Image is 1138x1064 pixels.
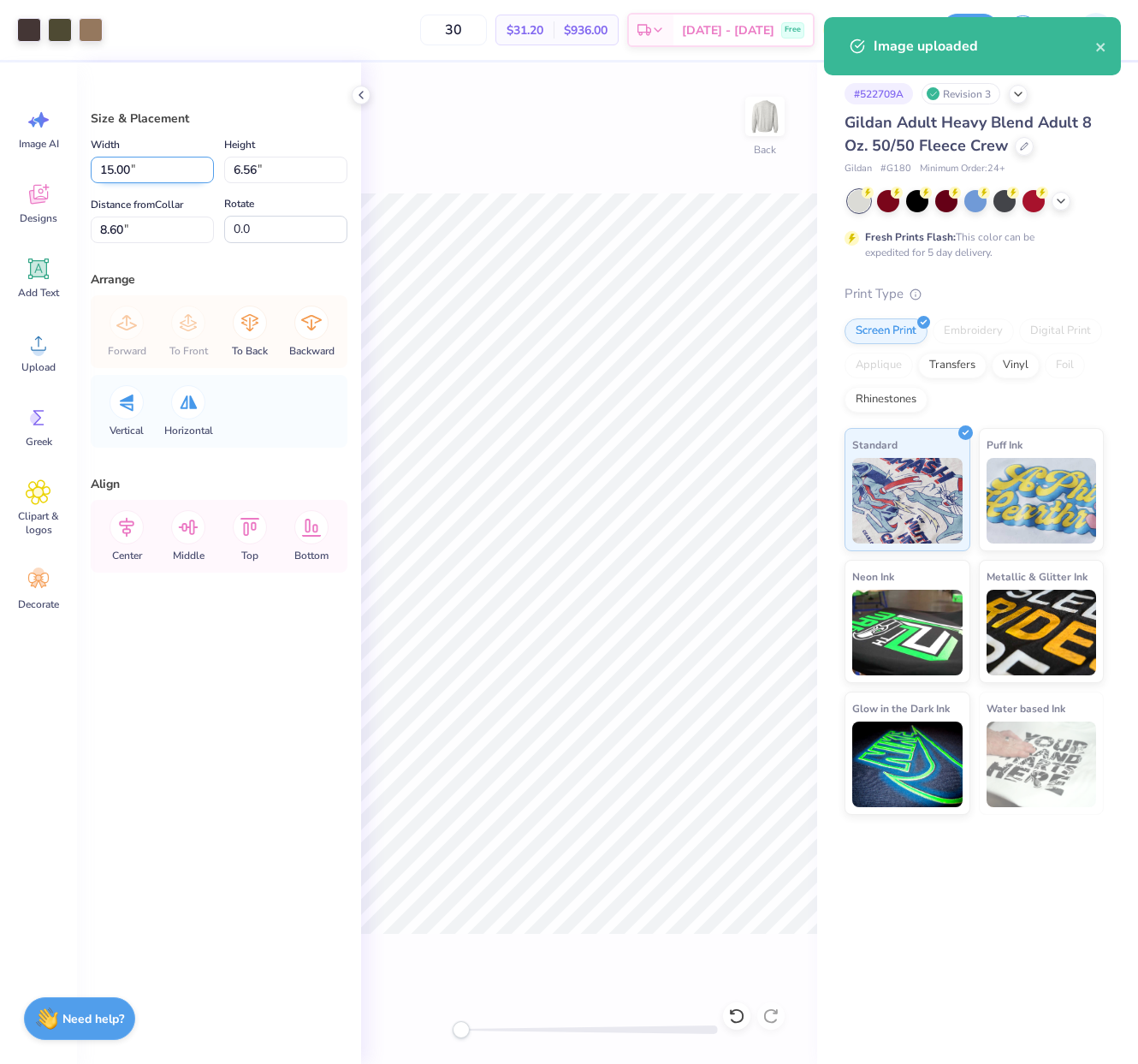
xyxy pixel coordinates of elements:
[845,112,1092,156] span: Gildan Adult Heavy Blend Adult 8 Oz. 50/50 Fleece Crew
[874,36,1095,56] div: Image uploaded
[852,436,898,454] span: Standard
[933,318,1014,344] div: Embroidery
[91,110,347,128] div: Size & Placement
[91,475,347,493] div: Align
[845,318,928,344] div: Screen Print
[289,344,335,358] span: Backward
[852,699,950,717] span: Glow in the Dark Ink
[992,353,1040,378] div: Vinyl
[849,13,933,47] input: Untitled Design
[852,722,963,807] img: Glow in the Dark Ink
[845,387,928,413] div: Rhinestones
[852,458,963,544] img: Standard
[10,509,67,537] span: Clipart & logos
[420,15,487,45] input: – –
[26,435,52,449] span: Greek
[91,270,347,288] div: Arrange
[987,722,1097,807] img: Water based Ink
[845,353,913,378] div: Applique
[865,229,1076,260] div: This color can be expedited for 5 day delivery.
[173,549,204,562] span: Middle
[987,590,1097,675] img: Metallic & Glitter Ink
[224,193,254,214] label: Rotate
[19,137,59,151] span: Image AI
[918,353,987,378] div: Transfers
[1079,13,1113,47] img: Kent Everic Delos Santos
[682,21,774,39] span: [DATE] - [DATE]
[852,568,894,585] span: Neon Ink
[164,424,213,437] span: Horizontal
[748,99,782,134] img: Back
[845,83,913,104] div: # 522709A
[920,162,1005,176] span: Minimum Order: 24 +
[1051,13,1121,47] a: KE
[224,134,255,155] label: Height
[785,24,801,36] span: Free
[232,344,268,358] span: To Back
[845,284,1104,304] div: Print Type
[294,549,329,562] span: Bottom
[1095,36,1107,56] button: close
[62,1011,124,1027] strong: Need help?
[241,549,258,562] span: Top
[852,590,963,675] img: Neon Ink
[1045,353,1085,378] div: Foil
[987,436,1022,454] span: Puff Ink
[112,549,142,562] span: Center
[91,194,183,215] label: Distance from Collar
[922,83,1000,104] div: Revision 3
[865,230,956,244] strong: Fresh Prints Flash:
[507,21,543,39] span: $31.20
[21,360,56,374] span: Upload
[1019,318,1102,344] div: Digital Print
[564,21,608,39] span: $936.00
[845,162,872,176] span: Gildan
[18,597,59,611] span: Decorate
[91,134,120,155] label: Width
[754,142,776,158] div: Back
[880,162,911,176] span: # G180
[18,286,59,300] span: Add Text
[987,568,1088,585] span: Metallic & Glitter Ink
[987,458,1097,544] img: Puff Ink
[987,699,1065,717] span: Water based Ink
[20,211,57,225] span: Designs
[110,424,144,437] span: Vertical
[453,1021,470,1038] div: Accessibility label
